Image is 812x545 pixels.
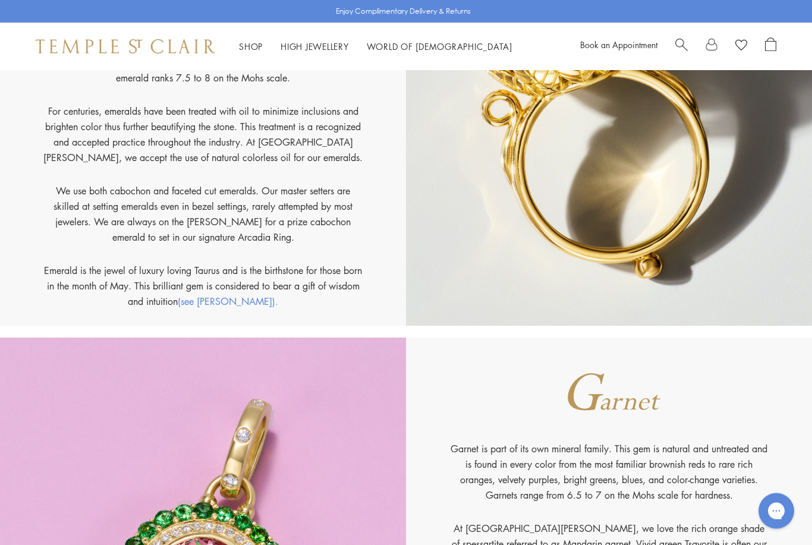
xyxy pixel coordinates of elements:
a: World of [DEMOGRAPHIC_DATA]World of [DEMOGRAPHIC_DATA] [367,40,512,52]
p: Emerald is the jewel of luxury loving Taurus and is the birthstone for those born in the month of... [43,263,364,310]
a: View Wishlist [735,37,747,55]
iframe: Gorgias live chat messenger [753,489,800,533]
img: Temple St. Clair [36,39,215,53]
p: Enjoy Complimentary Delivery & Returns [336,5,471,17]
p: Garnet is part of its own mineral family. This gem is natural and untreated and is found in every... [449,442,770,521]
a: Open Shopping Bag [765,37,776,55]
p: For centuries, emeralds have been treated with oil to minimize inclusions and brighten color thus... [43,104,364,184]
a: High JewelleryHigh Jewellery [281,40,349,52]
a: Search [675,37,688,55]
nav: Main navigation [239,39,512,54]
a: ShopShop [239,40,263,52]
span: G [561,360,601,430]
a: (see [PERSON_NAME]). [178,295,278,308]
p: We use both cabochon and faceted cut emeralds. Our master setters are skilled at setting emeralds... [43,184,364,263]
span: arnet [599,385,658,420]
a: Book an Appointment [580,39,657,51]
